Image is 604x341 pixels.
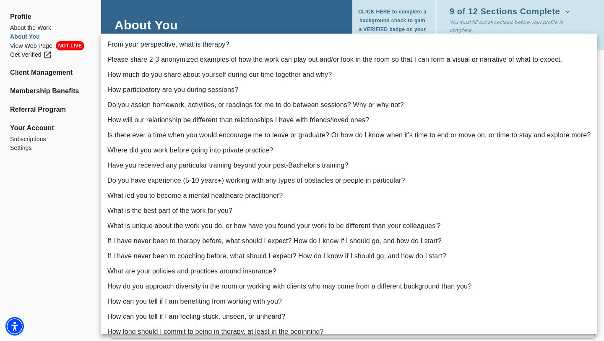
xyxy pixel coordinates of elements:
li: What led you to become a mental healthcare practitioner? [101,188,597,203]
li: Is there ever a time when you would encourage me to leave or graduate? Or how do I know when it's... [101,128,597,143]
li: Do you have experience (5-10 years+) working with any types of obstacles or people in particular? [101,173,597,188]
li: Please share 2-3 anonymized examples of how the work can play out and/or look in the room so that... [101,52,597,67]
li: What is the best part of the work for you? [101,203,597,218]
li: How will our relationship be different than relationships I have with friends/loved ones? [101,113,597,128]
li: If I have never been to therapy before, what should I expect? How do I know if I should go, and h... [101,233,597,249]
li: How can you tell if I am feeling stuck, unseen, or unheard? [101,309,597,324]
li: How can you tell if I am benefiting from working with you? [101,294,597,309]
li: If I have never been to coaching before, what should I expect? How do I know if I should go, and ... [101,249,597,264]
li: What are your policies and practices around insurance? [101,264,597,279]
li: What is unique about the work you do, or how have you found your work to be different than your c... [101,218,597,233]
li: Have you received any particular training beyond your post-Bachelor's training? [101,158,597,173]
li: Where did you work before going into private practice? [101,143,597,158]
li: Do you assign homework, activities, or readings for me to do between sessions? Why or why not? [101,97,597,113]
li: How long should I commit to being in therapy, at least in the beginning? [101,324,597,339]
li: How do you approach diversity in the room or working with clients who may come from a different b... [101,279,597,294]
li: From your perspective, what is therapy? [101,37,597,52]
div: Accessibility Menu [5,317,24,336]
li: How much do you share about yourself during our time together and why? [101,67,597,82]
li: How participatory are you during sessions? [101,82,597,97]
